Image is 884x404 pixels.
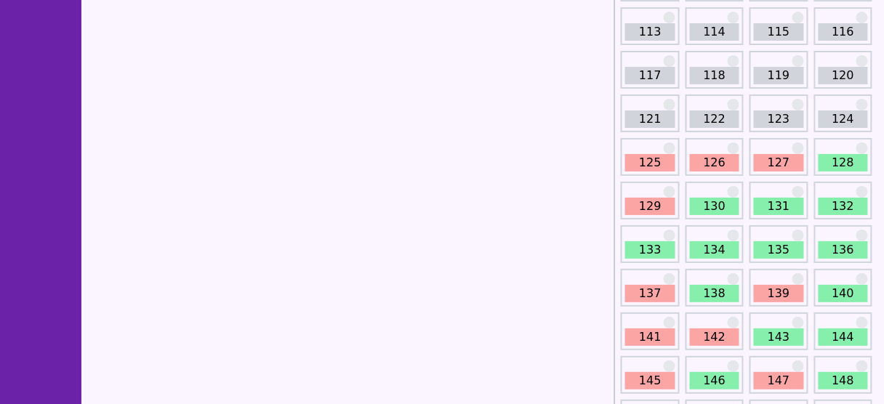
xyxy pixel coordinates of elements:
[819,372,868,389] a: 148
[625,328,675,346] a: 141
[754,67,803,84] a: 119
[690,198,739,215] a: 130
[690,328,739,346] a: 142
[690,372,739,389] a: 146
[754,154,803,171] a: 127
[625,23,675,41] a: 113
[690,154,739,171] a: 126
[690,67,739,84] a: 118
[754,110,803,128] a: 123
[819,328,868,346] a: 144
[690,23,739,41] a: 114
[819,23,868,41] a: 116
[754,23,803,41] a: 115
[819,241,868,259] a: 136
[819,285,868,302] a: 140
[819,110,868,128] a: 124
[690,110,739,128] a: 122
[754,372,803,389] a: 147
[625,67,675,84] a: 117
[754,241,803,259] a: 135
[819,154,868,171] a: 128
[625,154,675,171] a: 125
[625,285,675,302] a: 137
[754,198,803,215] a: 131
[625,372,675,389] a: 145
[625,241,675,259] a: 133
[625,110,675,128] a: 121
[754,328,803,346] a: 143
[690,285,739,302] a: 138
[625,198,675,215] a: 129
[754,285,803,302] a: 139
[819,67,868,84] a: 120
[819,198,868,215] a: 132
[690,241,739,259] a: 134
